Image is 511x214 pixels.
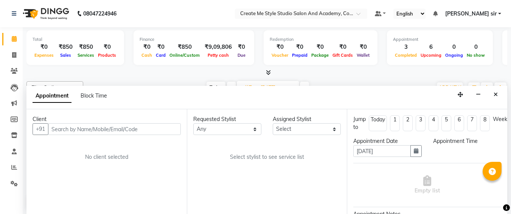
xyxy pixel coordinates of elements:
[416,115,426,131] li: 3
[443,53,465,58] span: Ongoing
[236,53,247,58] span: Due
[355,53,371,58] span: Wallet
[479,184,503,206] iframe: chat widget
[33,115,181,123] div: Client
[309,53,331,58] span: Package
[270,43,290,51] div: ₹0
[33,43,56,51] div: ₹0
[439,85,461,90] span: ADD NEW
[33,89,71,103] span: Appointment
[31,84,58,90] span: Filter Stylist
[33,36,118,43] div: Total
[493,115,510,123] div: Weeks
[355,43,371,51] div: ₹0
[390,115,400,131] li: 1
[353,115,366,131] div: Jump to
[154,53,168,58] span: Card
[243,85,258,90] span: Tue
[206,53,231,58] span: Petty cash
[465,43,487,51] div: 0
[480,115,490,131] li: 8
[331,53,355,58] span: Gift Cards
[309,43,331,51] div: ₹0
[443,43,465,51] div: 0
[393,43,419,51] div: 3
[83,3,116,24] b: 08047224946
[140,43,154,51] div: ₹0
[403,115,413,131] li: 2
[56,43,76,51] div: ₹850
[48,123,181,135] input: Search by Name/Mobile/Email/Code
[415,175,440,195] span: Empty list
[270,53,290,58] span: Voucher
[207,82,225,93] span: Today
[445,10,497,18] span: [PERSON_NAME] sir
[19,3,71,24] img: logo
[353,137,421,145] div: Appointment Date
[353,145,410,157] input: yyyy-mm-dd
[154,43,168,51] div: ₹0
[419,53,443,58] span: Upcoming
[441,115,451,131] li: 5
[96,53,118,58] span: Products
[393,36,487,43] div: Appointment
[168,43,202,51] div: ₹850
[230,153,304,161] span: Select stylist to see service list
[290,43,309,51] div: ₹0
[51,153,163,161] div: No client selected
[76,53,96,58] span: Services
[76,43,96,51] div: ₹850
[433,137,501,145] div: Appointment Time
[290,53,309,58] span: Prepaid
[331,43,355,51] div: ₹0
[33,123,48,135] button: +91
[140,36,248,43] div: Finance
[235,43,248,51] div: ₹0
[140,53,154,58] span: Cash
[202,43,235,51] div: ₹9,09,806
[258,82,296,93] input: 2025-10-07
[437,82,463,93] button: ADD NEW
[393,53,419,58] span: Completed
[490,89,501,101] button: Close
[429,115,438,131] li: 4
[465,53,487,58] span: No show
[270,36,371,43] div: Redemption
[193,115,261,123] div: Requested Stylist
[96,43,118,51] div: ₹0
[58,53,73,58] span: Sales
[467,115,477,131] li: 7
[81,92,107,99] span: Block Time
[371,116,385,124] div: Today
[454,115,464,131] li: 6
[419,43,443,51] div: 6
[273,115,341,123] div: Assigned Stylist
[168,53,202,58] span: Online/Custom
